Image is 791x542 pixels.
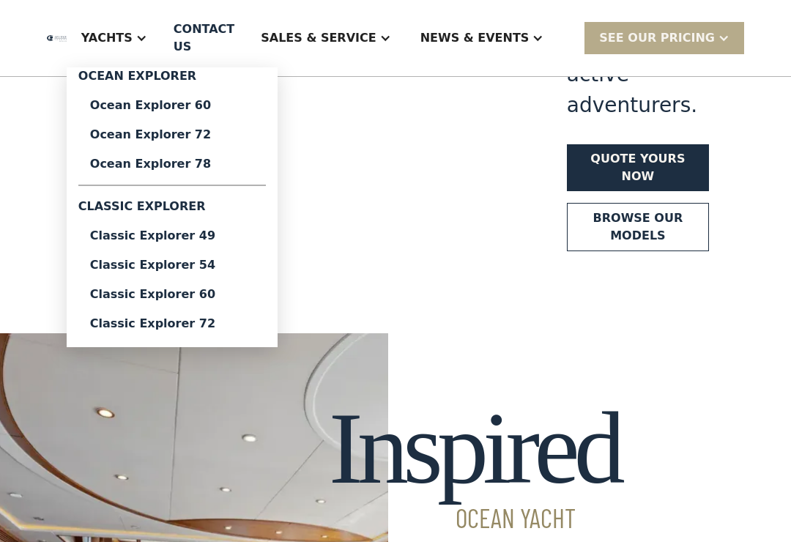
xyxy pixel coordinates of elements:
[47,35,67,42] img: logo
[78,221,266,250] a: Classic Explorer 49
[67,67,278,347] nav: Yachts
[599,29,715,47] div: SEE Our Pricing
[78,149,266,179] a: Ocean Explorer 78
[406,9,559,67] div: News & EVENTS
[174,21,234,56] div: Contact US
[567,145,709,192] a: Quote yours now
[78,192,266,221] div: Classic Explorer
[90,259,254,271] div: Classic Explorer 54
[78,309,266,338] a: Classic Explorer 72
[584,22,744,53] div: SEE Our Pricing
[78,91,266,120] a: Ocean Explorer 60
[78,67,266,91] div: Ocean Explorer
[420,29,530,47] div: News & EVENTS
[78,120,266,149] a: Ocean Explorer 72
[567,204,709,252] a: Browse our models
[90,230,254,242] div: Classic Explorer 49
[78,280,266,309] a: Classic Explorer 60
[246,9,405,67] div: Sales & Service
[90,100,254,111] div: Ocean Explorer 60
[90,158,254,170] div: Ocean Explorer 78
[67,9,162,67] div: Yachts
[81,29,133,47] div: Yachts
[329,505,620,532] span: Ocean Yacht
[90,318,254,330] div: Classic Explorer 72
[261,29,376,47] div: Sales & Service
[90,289,254,300] div: Classic Explorer 60
[78,250,266,280] a: Classic Explorer 54
[90,129,254,141] div: Ocean Explorer 72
